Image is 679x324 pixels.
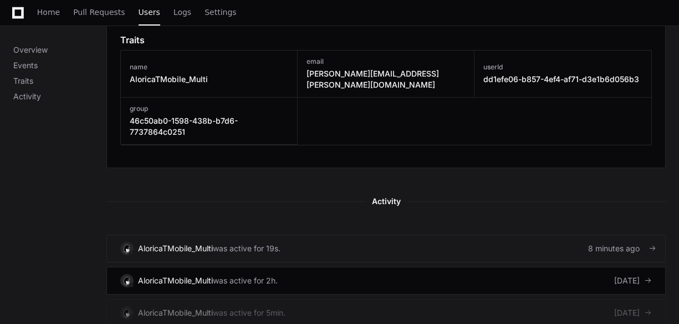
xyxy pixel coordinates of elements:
[130,115,288,138] h3: 46c50ab0-1598-438b-b7d6-7737864c0251
[130,74,208,85] h3: AloricaTMobile_Multi
[139,9,160,16] span: Users
[13,60,106,71] p: Events
[122,307,132,318] img: 11.svg
[213,307,285,318] div: was active for 5min.
[122,243,132,254] img: 11.svg
[483,63,639,72] h3: userId
[205,9,236,16] span: Settings
[13,44,106,55] p: Overview
[213,275,278,286] div: was active for 2h.
[73,9,125,16] span: Pull Requests
[307,57,465,66] h3: email
[120,33,652,47] app-pz-page-link-header: Traits
[106,235,666,262] a: AloricaTMobile_Multiwas active for 19s.8 minutes ago
[138,275,213,286] div: AloricaTMobile_Multi
[365,195,407,208] span: Activity
[130,104,288,113] h3: group
[138,307,213,318] div: AloricaTMobile_Multi
[307,68,465,90] h3: [PERSON_NAME][EMAIL_ADDRESS][PERSON_NAME][DOMAIN_NAME]
[138,243,213,254] div: AloricaTMobile_Multi
[130,63,208,72] h3: name
[588,243,652,254] div: 8 minutes ago
[122,275,132,286] img: 11.svg
[614,307,652,318] div: [DATE]
[483,74,639,85] h3: dd1efe06-b857-4ef4-af71-d3e1b6d056b3
[13,91,106,102] p: Activity
[614,275,652,286] div: [DATE]
[120,33,145,47] h1: Traits
[106,267,666,295] a: AloricaTMobile_Multiwas active for 2h.[DATE]
[173,9,191,16] span: Logs
[37,9,60,16] span: Home
[213,243,280,254] div: was active for 19s.
[13,75,106,87] p: Traits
